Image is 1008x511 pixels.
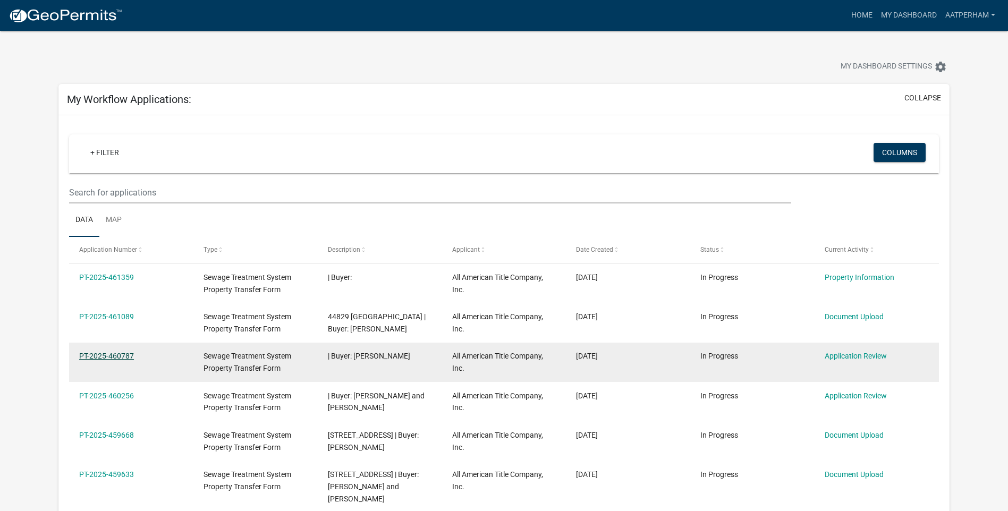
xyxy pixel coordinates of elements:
span: Status [700,246,719,253]
span: Sewage Treatment System Property Transfer Form [204,391,291,412]
span: Sewage Treatment System Property Transfer Form [204,312,291,333]
span: Description [328,246,360,253]
span: 44829 NITCHE LAKE RD | Buyer: Michael W Magelky [328,312,426,333]
datatable-header-cell: Description [318,237,442,262]
a: PT-2025-461359 [79,273,134,282]
span: | Buyer: Mark A. Johnson [328,352,410,360]
a: Map [99,203,128,237]
span: | Buyer: Nick Torgerson and Chelsey Torgerson [328,391,425,412]
span: All American Title Company, Inc. [452,431,543,452]
span: Type [204,246,217,253]
a: + Filter [82,143,128,162]
span: Current Activity [825,246,869,253]
a: AATPerham [941,5,999,25]
a: My Dashboard [877,5,941,25]
a: PT-2025-459668 [79,431,134,439]
span: Application Number [79,246,137,253]
input: Search for applications [69,182,791,203]
span: In Progress [700,352,738,360]
button: Columns [874,143,926,162]
span: All American Title Company, Inc. [452,391,543,412]
span: In Progress [700,431,738,439]
button: collapse [904,92,941,104]
datatable-header-cell: Applicant [442,237,566,262]
span: 29465 422ND AVE | Buyer: Linda Horn [328,431,419,452]
span: My Dashboard Settings [841,61,932,73]
a: PT-2025-460256 [79,391,134,400]
span: 08/05/2025 [576,431,598,439]
datatable-header-cell: Date Created [566,237,690,262]
span: All American Title Company, Inc. [452,470,543,491]
span: In Progress [700,312,738,321]
span: 08/08/2025 [576,312,598,321]
span: 45608 DEVILS LAKE RD | Buyer: Peter Seifert and Amelia Seifert [328,470,419,503]
a: Document Upload [825,312,884,321]
span: Sewage Treatment System Property Transfer Form [204,273,291,294]
a: Document Upload [825,431,884,439]
span: All American Title Company, Inc. [452,273,543,294]
a: PT-2025-460787 [79,352,134,360]
a: PT-2025-459633 [79,470,134,479]
span: In Progress [700,470,738,479]
h5: My Workflow Applications: [67,93,191,106]
span: Sewage Treatment System Property Transfer Form [204,470,291,491]
span: All American Title Company, Inc. [452,352,543,372]
a: PT-2025-461089 [79,312,134,321]
a: Home [847,5,877,25]
a: Data [69,203,99,237]
span: 08/08/2025 [576,273,598,282]
span: Applicant [452,246,480,253]
a: Document Upload [825,470,884,479]
span: All American Title Company, Inc. [452,312,543,333]
a: Application Review [825,352,887,360]
datatable-header-cell: Status [690,237,815,262]
span: 08/06/2025 [576,391,598,400]
a: Application Review [825,391,887,400]
span: In Progress [700,273,738,282]
span: 08/05/2025 [576,470,598,479]
span: In Progress [700,391,738,400]
span: Date Created [576,246,613,253]
a: Property Information [825,273,894,282]
span: 08/07/2025 [576,352,598,360]
i: settings [934,61,947,73]
button: My Dashboard Settingssettings [832,56,955,77]
datatable-header-cell: Type [193,237,318,262]
span: Sewage Treatment System Property Transfer Form [204,431,291,452]
span: Sewage Treatment System Property Transfer Form [204,352,291,372]
span: | Buyer: [328,273,352,282]
datatable-header-cell: Current Activity [815,237,939,262]
datatable-header-cell: Application Number [69,237,193,262]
